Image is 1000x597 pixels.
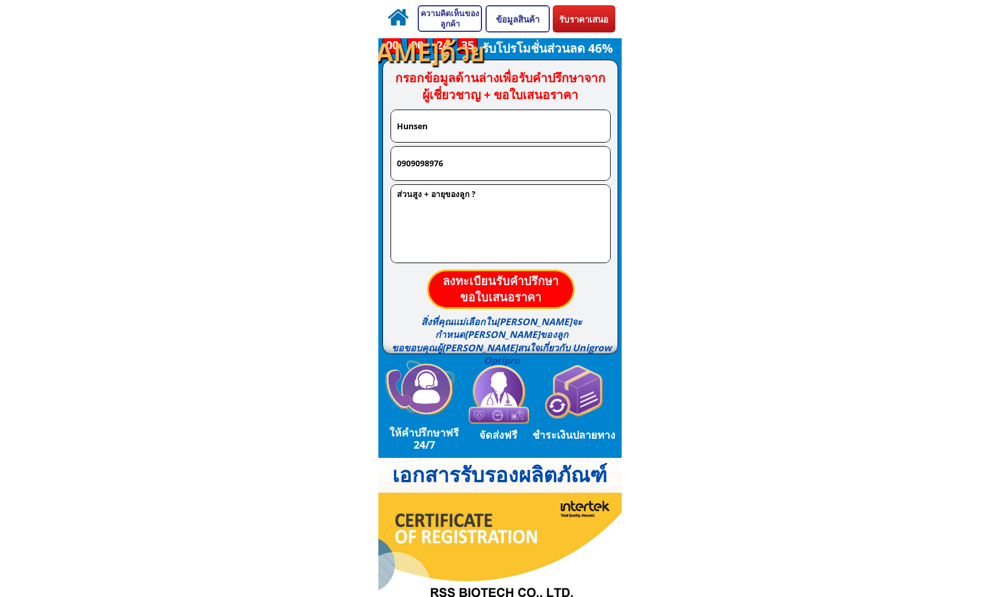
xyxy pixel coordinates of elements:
h3: ให้คำปรึกษาฟรี 24/7 [384,427,464,452]
p: ความคิดเห็นของลูกค้า [419,6,481,31]
h3: จัดส่งฟรี [462,429,535,442]
p: ลงทะเบียนรับคำปรึกษา ขอใบเสนอราคา [429,271,573,307]
input: ชื่อ-นามสกุล [394,110,607,142]
h3: ชำระเงินปลายทาง [530,429,619,442]
h3: กรอกข้อมูลด้านล่างเพื่อรับคำปรึกษาจากผู้เชี่ยวชาญ + ขอใบเสนอราคา [395,70,606,104]
h3: สิ่งที่คุณเเม่เลือกใน[PERSON_NAME]จะกำหนด[PERSON_NAME]ของลูก ขอขอบคุณผู้[PERSON_NAME]สนใจเกี่ยวกั... [375,315,627,367]
h3: เอกสารรับรองผลิตภัณฑ์ [362,458,637,492]
input: หมายเลขโทรศัพท์ * [394,147,607,180]
p: รับราคาเสนอ [553,5,615,32]
p: ข้อมูลสินค้า [487,6,549,31]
